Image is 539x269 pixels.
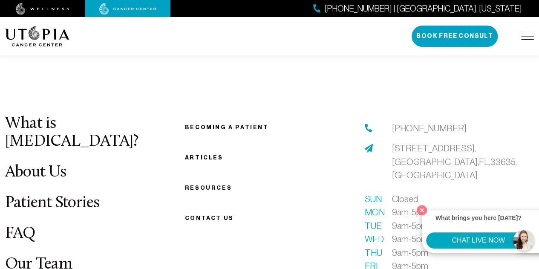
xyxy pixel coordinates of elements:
span: Contact us [185,215,234,221]
span: Sun [364,192,381,206]
a: [PHONE_NUMBER] | [GEOGRAPHIC_DATA], [US_STATE] [313,3,522,15]
span: Mon [364,205,381,219]
img: tab_domain_overview_orange.svg [23,54,30,61]
a: Becoming a patient [185,124,269,130]
a: FAQ [5,226,36,242]
img: icon-hamburger [521,33,534,40]
span: 9am-5pm [392,219,428,233]
div: Domain: [DOMAIN_NAME] [22,22,94,29]
a: [PHONE_NUMBER] [392,121,466,135]
span: Thu [364,246,381,260]
img: wellness [16,3,69,15]
span: 9am-5pm [392,246,428,260]
div: Keywords by Traffic [94,55,144,60]
span: 9am-5pm [392,232,428,246]
div: v 4.0.25 [24,14,42,20]
img: website_grey.svg [14,22,20,29]
a: About Us [5,164,66,181]
span: Closed [392,192,418,206]
button: Book Free Consult [412,26,498,47]
img: logo_orange.svg [14,14,20,20]
span: [STREET_ADDRESS], [GEOGRAPHIC_DATA], FL, 33635, [GEOGRAPHIC_DATA] [392,143,516,180]
span: 9am-5pm [392,205,428,219]
a: Resources [185,185,232,191]
div: Domain Overview [32,55,76,60]
button: CHAT LIVE NOW [426,232,530,249]
img: cancer center [99,3,156,15]
button: Close [415,203,429,217]
img: phone [364,124,373,133]
a: [STREET_ADDRESS],[GEOGRAPHIC_DATA],FL,33635,[GEOGRAPHIC_DATA] [392,142,534,182]
span: Tue [364,219,381,233]
a: Patient Stories [5,195,100,211]
img: tab_keywords_by_traffic_grey.svg [85,54,92,61]
a: What is [MEDICAL_DATA]? [5,116,138,150]
img: logo [5,26,69,46]
span: Wed [364,232,381,246]
span: [PHONE_NUMBER] | [GEOGRAPHIC_DATA], [US_STATE] [325,3,522,15]
strong: What brings you here [DATE]? [435,214,522,221]
a: Articles [185,154,223,161]
img: address [364,144,373,153]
